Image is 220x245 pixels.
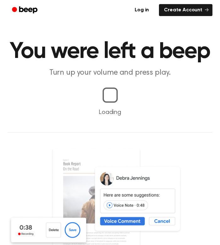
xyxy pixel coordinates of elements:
a: Log in [128,3,155,17]
a: Beep [8,4,43,16]
a: Create Account [159,4,212,16]
p: Turn up your volume and press play. [8,68,212,77]
h1: You were left a beep [8,40,212,63]
p: Loading [8,108,212,117]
